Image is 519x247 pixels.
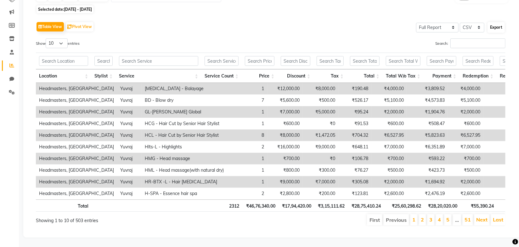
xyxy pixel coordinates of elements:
td: ₹593.22 [407,153,448,164]
td: ₹12,000.00 [267,83,303,95]
td: ₹508.47 [407,118,448,129]
select: Showentries [46,38,68,48]
td: ₹7,000.00 [267,106,303,118]
td: ₹4,000.00 [371,83,407,95]
button: Export [488,22,505,33]
td: 1 [227,164,267,176]
span: [DATE] - [DATE] [64,7,92,12]
a: 51 [465,216,471,223]
td: Headmasters, [GEOGRAPHIC_DATA] [36,164,117,176]
th: 2312 [202,199,242,212]
td: ₹1,694.92 [407,176,448,188]
td: ₹8,000.00 [303,83,338,95]
td: ₹2,000.00 [371,176,407,188]
th: Location: activate to sort column ascending [36,69,91,83]
td: ₹0 [303,153,338,164]
td: ₹6,527.95 [371,129,407,141]
a: 5 [446,216,449,223]
td: ₹2,000.00 [448,106,483,118]
td: Hlts-L - Highlights [142,141,227,153]
button: Table View [37,22,64,32]
td: ₹95.24 [338,106,371,118]
td: Headmasters, [GEOGRAPHIC_DATA] [36,95,117,106]
label: Show entries [36,38,80,48]
td: ₹2,000.00 [448,176,483,188]
button: Pivot View [66,22,93,32]
a: 1 [412,216,415,223]
td: ₹3,809.52 [407,83,448,95]
td: ₹1,904.76 [407,106,448,118]
input: Search Price [245,56,274,66]
input: Search Service [119,56,198,66]
td: ₹5,600.00 [267,95,303,106]
td: ₹7,000.00 [303,176,338,188]
th: ₹17,94,420.00 [279,199,315,212]
td: 1 [227,83,267,95]
td: Yuvraj [117,106,142,118]
td: ₹2,600.00 [448,188,483,199]
td: Headmasters, [GEOGRAPHIC_DATA] [36,176,117,188]
td: ₹106.78 [338,153,371,164]
td: ₹5,100.00 [371,95,407,106]
input: Search Tax [317,56,344,66]
input: Search Redemption [463,56,494,66]
td: BD - Blow dry [142,95,227,106]
td: ₹500.00 [371,164,407,176]
td: ₹600.00 [448,118,483,129]
td: ₹9,000.00 [303,141,338,153]
td: ₹5,100.00 [448,95,483,106]
th: ₹3,15,111.62 [314,199,348,212]
td: ₹200.00 [303,188,338,199]
td: ₹800.00 [267,164,303,176]
td: Headmasters, [GEOGRAPHIC_DATA] [36,141,117,153]
td: ₹16,000.00 [267,141,303,153]
td: ₹9,000.00 [267,176,303,188]
td: HCL - Hair Cut by Senior Hair Stylist [142,129,227,141]
th: ₹28,75,410.24 [348,199,384,212]
td: 2 [227,141,267,153]
label: Search: [435,38,505,48]
td: ₹4,573.83 [407,95,448,106]
td: ₹700.00 [267,153,303,164]
td: ₹500.00 [303,95,338,106]
td: 7 [227,95,267,106]
td: ₹5,823.63 [407,129,448,141]
td: ₹8,000.00 [267,129,303,141]
td: Yuvraj [117,83,142,95]
input: Search Discount [281,56,310,66]
th: Tax: activate to sort column ascending [313,69,347,83]
td: Headmasters, [GEOGRAPHIC_DATA] [36,83,117,95]
td: 2 [227,188,267,199]
th: ₹46,76,340.00 [242,199,279,212]
td: ₹5,000.00 [303,106,338,118]
td: ₹76.27 [338,164,371,176]
td: ₹0 [303,118,338,129]
td: ₹700.00 [448,153,483,164]
td: Yuvraj [117,164,142,176]
a: 3 [429,216,432,223]
td: HR-BTX -L - Hair [MEDICAL_DATA] [142,176,227,188]
th: Total: activate to sort column ascending [347,69,383,83]
td: ₹526.17 [338,95,371,106]
th: Stylist: activate to sort column ascending [91,69,116,83]
td: ₹2,000.00 [371,106,407,118]
td: [MEDICAL_DATA] - Balayage [142,83,227,95]
span: Selected date: [37,5,93,13]
th: Discount: activate to sort column ascending [278,69,313,83]
td: ₹500.00 [448,164,483,176]
td: Yuvraj [117,176,142,188]
td: GL-[PERSON_NAME] Global [142,106,227,118]
th: Price: activate to sort column ascending [242,69,278,83]
a: Next [476,216,488,223]
td: Headmasters, [GEOGRAPHIC_DATA] [36,118,117,129]
td: ₹190.48 [338,83,371,95]
th: ₹25,60,298.62 [384,199,424,212]
td: ₹600.00 [371,118,407,129]
input: Search Location [39,56,88,66]
td: Yuvraj [117,141,142,153]
th: Service: activate to sort column ascending [116,69,201,83]
td: ₹423.73 [407,164,448,176]
td: 8 [227,129,267,141]
th: Total [36,199,92,212]
td: ₹6,351.89 [407,141,448,153]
